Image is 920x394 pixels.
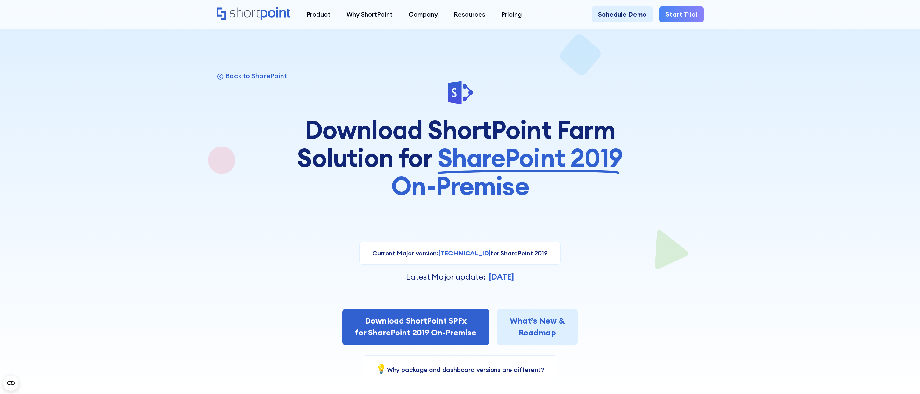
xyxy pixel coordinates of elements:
[401,6,446,22] a: Company
[454,10,485,19] div: Resources
[339,6,401,22] a: Why ShortPoint
[489,272,514,282] strong: [DATE]
[293,116,627,200] h1: Download ShortPoint Farm
[409,10,438,19] div: Company
[493,6,530,22] a: Pricing
[298,6,339,22] a: Product
[3,376,18,391] button: Open CMP widget
[225,72,287,80] p: Back to SharePoint
[217,72,287,80] a: Back to SharePoint
[372,248,547,258] p: Current Major version: for SharePoint 2019
[659,6,704,22] a: Start Trial
[306,10,331,19] div: Product
[391,172,529,200] span: On-Premise
[888,363,920,394] div: Chat-Widget
[888,363,920,394] iframe: Chat Widget
[446,6,493,22] a: Resources
[438,144,623,172] span: SharePoint 2019
[346,10,393,19] div: Why ShortPoint
[297,144,432,172] span: Solution for
[342,309,489,345] a: Download ShortPoint SPFxfor SharePoint 2019 On-Premise
[438,249,490,257] span: [TECHNICAL_ID]
[376,366,544,374] a: 💡Why package and dashboard versions are different?
[406,271,486,283] p: Latest Major update:
[376,363,387,375] span: 💡
[592,6,653,22] a: Schedule Demo
[497,309,578,345] a: What’s New &Roadmap
[217,7,291,21] a: Home
[501,10,522,19] div: Pricing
